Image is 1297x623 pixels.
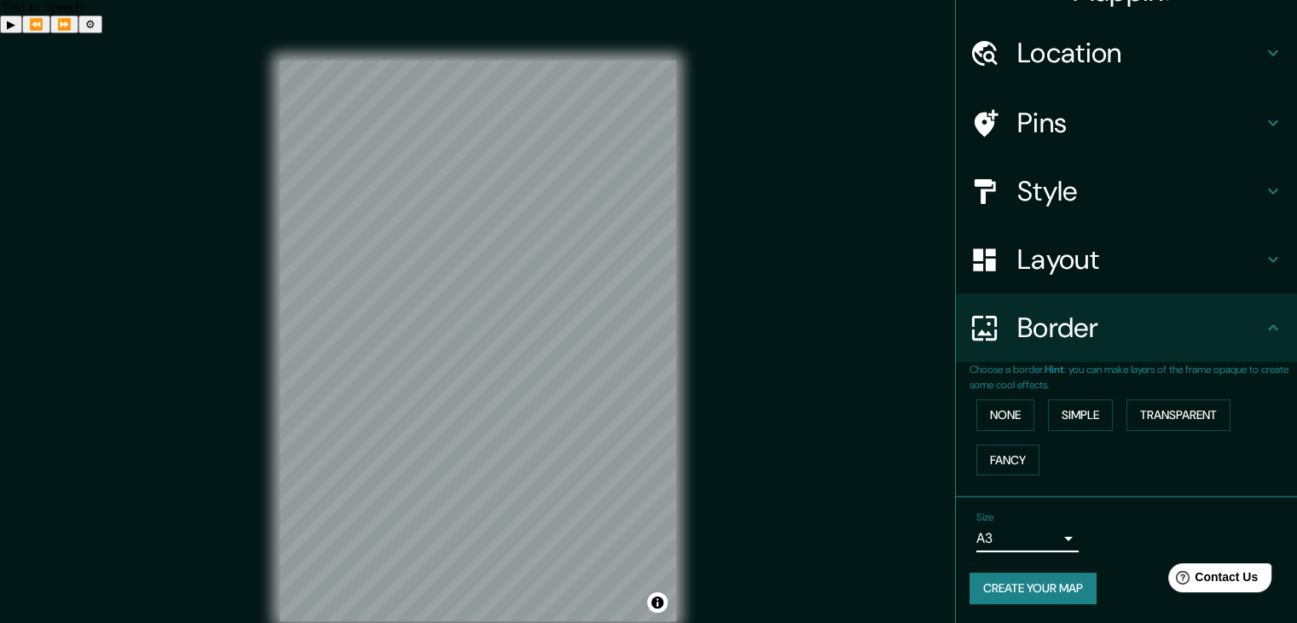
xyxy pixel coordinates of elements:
[647,592,668,613] button: Toggle attribution
[1017,311,1263,345] h4: Border
[976,399,1034,431] button: None
[1126,399,1230,431] button: Transparent
[956,89,1297,157] div: Pins
[1045,363,1064,376] b: Hint
[1048,399,1113,431] button: Simple
[970,573,1097,604] button: Create your map
[22,15,50,33] button: Previous
[956,294,1297,362] div: Border
[1017,242,1263,277] h4: Layout
[970,362,1297,393] p: Choose a border. : you can make layers of the frame opaque to create some cool effects.
[50,15,78,33] button: Forward
[956,157,1297,225] div: Style
[976,525,1079,552] div: A3
[1017,36,1263,70] h4: Location
[280,61,676,621] canvas: Map
[976,445,1039,476] button: Fancy
[1145,556,1278,604] iframe: Help widget launcher
[78,15,102,33] button: Settings
[956,225,1297,294] div: Layout
[956,19,1297,87] div: Location
[976,510,994,525] label: Size
[1017,106,1263,140] h4: Pins
[1017,174,1263,208] h4: Style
